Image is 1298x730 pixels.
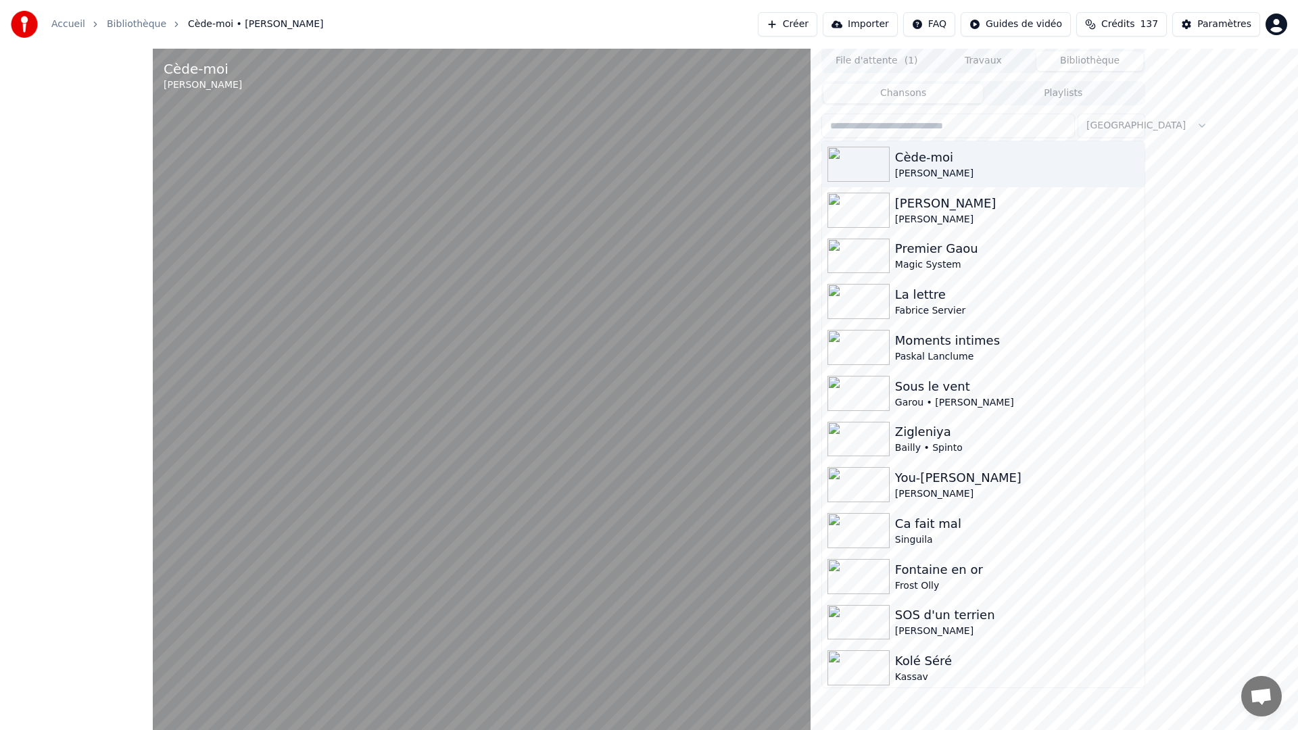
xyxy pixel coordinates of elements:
[1241,676,1282,716] a: Ouvrir le chat
[51,18,85,31] a: Accueil
[1036,51,1143,71] button: Bibliothèque
[823,51,930,71] button: File d'attente
[188,18,323,31] span: Cède-moi • [PERSON_NAME]
[758,12,817,36] button: Créer
[164,59,242,78] div: Cède-moi
[895,533,1139,547] div: Singuila
[895,625,1139,638] div: [PERSON_NAME]
[1086,119,1186,132] span: [GEOGRAPHIC_DATA]
[895,422,1139,441] div: Zigleniya
[1197,18,1251,31] div: Paramètres
[1140,18,1158,31] span: 137
[983,84,1143,103] button: Playlists
[895,148,1139,167] div: Cède-moi
[895,258,1139,272] div: Magic System
[895,194,1139,213] div: [PERSON_NAME]
[895,331,1139,350] div: Moments intimes
[823,84,984,103] button: Chansons
[823,12,898,36] button: Importer
[930,51,1037,71] button: Travaux
[895,239,1139,258] div: Premier Gaou
[895,652,1139,671] div: Kolé Séré
[1076,12,1167,36] button: Crédits137
[11,11,38,38] img: youka
[895,377,1139,396] div: Sous le vent
[895,213,1139,226] div: [PERSON_NAME]
[903,12,955,36] button: FAQ
[164,78,242,92] div: [PERSON_NAME]
[895,285,1139,304] div: La lettre
[895,606,1139,625] div: SOS d'un terrien
[1101,18,1134,31] span: Crédits
[895,671,1139,684] div: Kassav
[905,54,918,68] span: ( 1 )
[1172,12,1260,36] button: Paramètres
[895,487,1139,501] div: [PERSON_NAME]
[51,18,324,31] nav: breadcrumb
[895,468,1139,487] div: You-[PERSON_NAME]
[895,304,1139,318] div: Fabrice Servier
[895,441,1139,455] div: Bailly • Spinto
[895,396,1139,410] div: Garou • [PERSON_NAME]
[107,18,166,31] a: Bibliothèque
[961,12,1071,36] button: Guides de vidéo
[895,560,1139,579] div: Fontaine en or
[895,579,1139,593] div: Frost Olly
[895,350,1139,364] div: Paskal Lanclume
[895,514,1139,533] div: Ca fait mal
[895,167,1139,180] div: [PERSON_NAME]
